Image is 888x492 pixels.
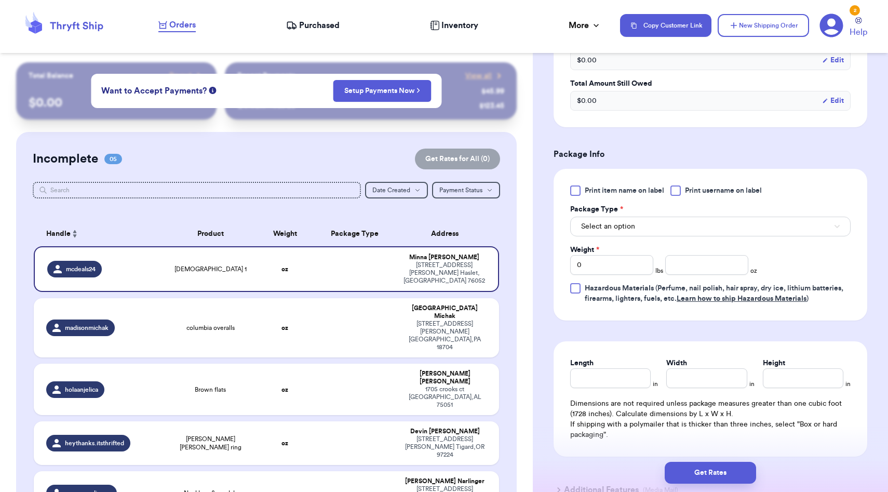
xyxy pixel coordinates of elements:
[850,26,867,38] span: Help
[403,254,486,261] div: Minna [PERSON_NAME]
[585,285,654,292] span: Hazardous Materials
[237,71,295,81] p: Recent Payments
[577,55,597,65] span: $ 0.00
[665,462,756,484] button: Get Rates
[65,324,109,332] span: madisonmichak
[257,221,313,246] th: Weight
[570,245,599,255] label: Weight
[286,19,340,32] a: Purchased
[465,71,504,81] a: View all
[65,439,124,447] span: heythanks.itsthrifted
[763,358,785,368] label: Height
[169,71,192,81] span: Payout
[403,477,487,485] div: [PERSON_NAME] Narlinger
[33,182,361,198] input: Search
[66,265,96,273] span: mcdeals24
[850,17,867,38] a: Help
[29,95,204,111] p: $ 0.00
[750,267,757,275] span: oz
[577,96,597,106] span: $ 0.00
[104,154,122,164] span: 05
[344,86,421,96] a: Setup Payments Now
[365,182,428,198] button: Date Created
[430,19,478,32] a: Inventory
[481,86,504,97] div: $ 45.99
[415,149,500,169] button: Get Rates for All (0)
[439,187,482,193] span: Payment Status
[570,419,851,440] p: If shipping with a polymailer that is thicker than three inches, select "Box or hard packaging".
[299,19,340,32] span: Purchased
[819,14,843,37] a: 2
[281,325,288,331] strong: oz
[281,387,288,393] strong: oz
[655,267,663,275] span: lbs
[186,324,235,332] span: columbia overalls
[195,385,226,394] span: Brown flats
[685,185,762,196] span: Print username on label
[570,398,851,440] div: Dimensions are not required unless package measures greater than one cubic foot (1728 inches). Ca...
[850,5,860,16] div: 2
[441,19,478,32] span: Inventory
[570,358,594,368] label: Length
[403,320,487,351] div: [STREET_ADDRESS][PERSON_NAME] [GEOGRAPHIC_DATA] , PA 18704
[169,19,196,31] span: Orders
[666,358,687,368] label: Width
[403,428,487,435] div: Devin [PERSON_NAME]
[822,96,844,106] button: Edit
[569,19,601,32] div: More
[71,228,79,240] button: Sort ascending
[101,85,207,97] span: Want to Accept Payments?
[65,385,98,394] span: holaanjelica
[46,229,71,240] span: Handle
[403,385,487,409] div: 1705 crooks ct [GEOGRAPHIC_DATA] , AL 75051
[581,221,635,232] span: Select an option
[164,221,257,246] th: Product
[403,261,486,285] div: [STREET_ADDRESS][PERSON_NAME] Haslet , [GEOGRAPHIC_DATA] 76052
[585,185,664,196] span: Print item name on label
[585,285,843,302] span: (Perfume, nail polish, hair spray, dry ice, lithium batteries, firearms, lighters, fuels, etc. )
[749,380,755,388] span: in
[174,265,247,273] span: [DEMOGRAPHIC_DATA] 1
[313,221,397,246] th: Package Type
[372,187,410,193] span: Date Created
[333,80,432,102] button: Setup Payments Now
[403,304,487,320] div: [GEOGRAPHIC_DATA] Michak
[397,221,499,246] th: Address
[170,435,251,451] span: [PERSON_NAME] [PERSON_NAME] ring
[465,71,492,81] span: View all
[403,370,487,385] div: [PERSON_NAME] [PERSON_NAME]
[677,295,806,302] a: Learn how to ship Hazardous Materials
[653,380,658,388] span: in
[403,435,487,459] div: [STREET_ADDRESS][PERSON_NAME] Tigard , OR 97224
[718,14,809,37] button: New Shipping Order
[620,14,711,37] button: Copy Customer Link
[822,55,844,65] button: Edit
[169,71,204,81] a: Payout
[29,71,73,81] p: Total Balance
[570,204,623,215] label: Package Type
[845,380,851,388] span: in
[432,182,500,198] button: Payment Status
[281,440,288,446] strong: oz
[33,151,98,167] h2: Incomplete
[158,19,196,32] a: Orders
[479,101,504,111] div: $ 123.45
[281,266,288,272] strong: oz
[570,217,851,236] button: Select an option
[554,148,867,161] h3: Package Info
[570,78,851,89] label: Total Amount Still Owed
